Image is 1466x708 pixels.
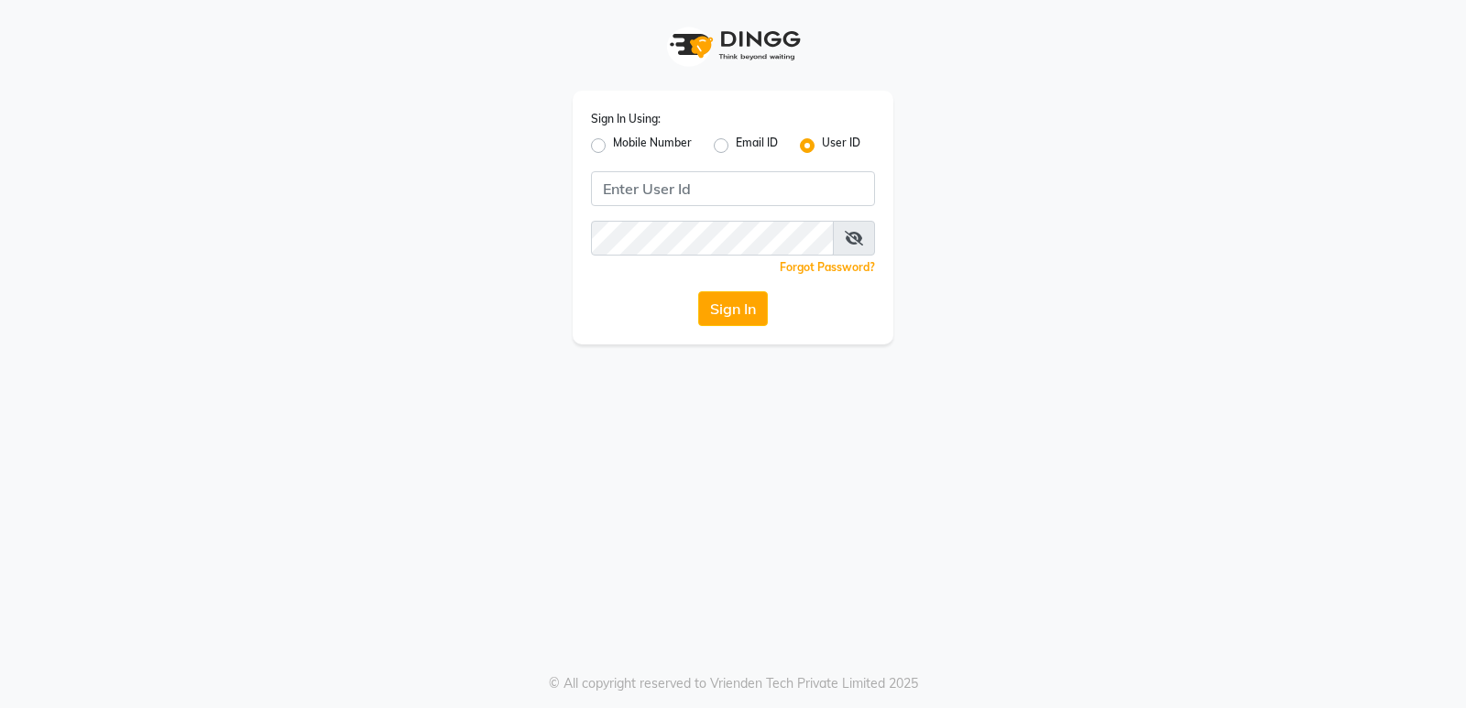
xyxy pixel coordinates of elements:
input: Username [591,171,875,206]
input: Username [591,221,834,256]
label: User ID [822,135,860,157]
label: Sign In Using: [591,111,661,127]
button: Sign In [698,291,768,326]
label: Mobile Number [613,135,692,157]
img: logo1.svg [660,18,806,72]
label: Email ID [736,135,778,157]
a: Forgot Password? [780,260,875,274]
